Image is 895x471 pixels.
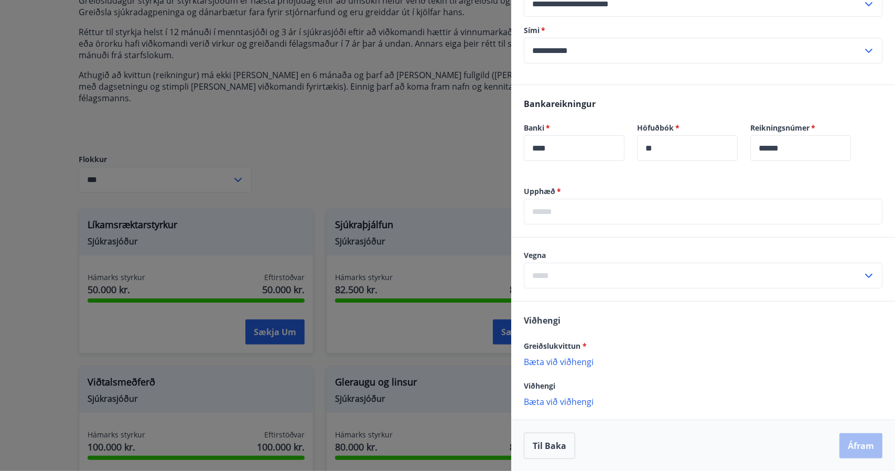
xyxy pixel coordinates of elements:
[750,123,851,133] label: Reikningsnúmer
[524,433,575,459] button: Til baka
[524,250,882,261] label: Vegna
[524,25,882,36] label: Sími
[524,123,624,133] label: Banki
[637,123,738,133] label: Höfuðbók
[524,341,587,351] span: Greiðslukvittun
[524,381,555,391] span: Viðhengi
[524,356,882,367] p: Bæta við viðhengi
[524,186,882,197] label: Upphæð
[524,199,882,224] div: Upphæð
[524,396,882,406] p: Bæta við viðhengi
[524,98,596,110] span: Bankareikningur
[524,315,560,326] span: Viðhengi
